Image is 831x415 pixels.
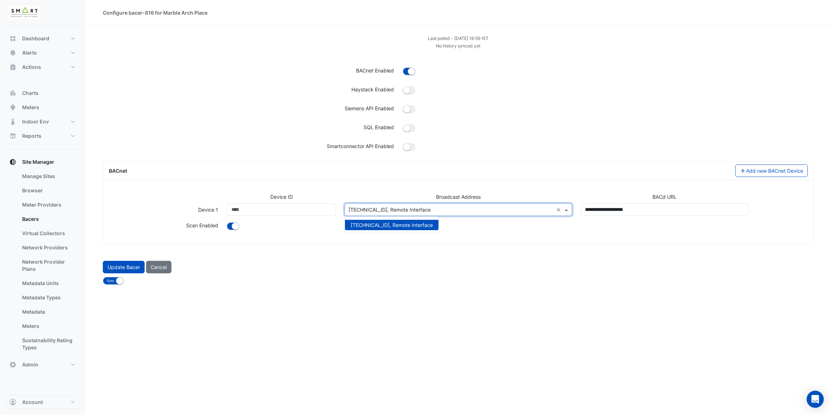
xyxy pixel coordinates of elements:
[652,193,677,201] label: BACd URL
[6,395,80,409] button: Account
[16,198,80,212] a: Meter Providers
[352,86,394,93] label: Haystack Enabled
[9,104,16,111] app-icon: Meters
[22,49,37,56] span: Alerts
[186,222,218,229] label: Background scheduled scan enabled
[22,132,41,140] span: Reports
[16,212,80,226] a: Bacers
[16,226,80,241] a: Virtual Collectors
[270,193,293,201] label: Device ID
[9,361,16,368] app-icon: Admin
[6,31,80,46] button: Dashboard
[6,169,80,358] div: Site Manager
[22,104,39,111] span: Meters
[22,64,41,71] span: Actions
[22,399,43,406] span: Account
[9,158,16,166] app-icon: Site Manager
[345,217,439,233] ng-dropdown-panel: Options list
[6,155,80,169] button: Site Manager
[22,158,54,166] span: Site Manager
[436,193,481,201] label: Broadcast Address
[6,358,80,372] button: Admin
[16,333,80,355] a: Sustainability Rating Types
[6,60,80,74] button: Actions
[9,90,16,97] app-icon: Charts
[103,261,145,273] button: Update Bacer
[351,222,433,228] span: [TECHNICAL_ID], Remote Interface
[9,64,16,71] app-icon: Actions
[428,36,489,41] small: Thu 28-Aug-2025 16:59 BST
[16,276,80,290] a: Metadata Units
[22,35,49,42] span: Dashboard
[198,203,218,216] label: Device 1
[146,261,171,273] button: Cancel
[9,49,16,56] app-icon: Alerts
[16,319,80,333] a: Meters
[6,100,80,115] button: Meters
[103,277,124,283] ui-switch: Sync Bacer after update is applied
[6,115,80,129] button: Indoor Env
[9,6,41,20] img: Company Logo
[16,255,80,276] a: Network Provider Plans
[16,241,80,255] a: Network Providers
[364,123,394,131] label: SQL Enabled
[436,43,481,49] small: No history synced yet
[327,142,394,150] label: Smartconnector API Enabled
[345,105,394,112] label: Siemens API Enabled
[16,183,80,198] a: Browser
[9,132,16,140] app-icon: Reports
[6,129,80,143] button: Reports
[16,290,80,305] a: Metadata Types
[6,46,80,60] button: Alerts
[22,361,38,368] span: Admin
[16,169,80,183] a: Manage Sites
[6,86,80,100] button: Charts
[22,90,39,97] span: Charts
[557,206,563,213] span: Clear
[16,305,80,319] a: Metadata
[9,35,16,42] app-icon: Dashboard
[356,67,394,74] label: BACnet Enabled
[109,168,127,174] span: BACnet
[103,9,207,16] div: Configure bacer-816 for Marble Arch Place
[22,118,49,125] span: Indoor Env
[807,391,824,408] div: Open Intercom Messenger
[735,165,808,177] button: Add new BACnet Device
[9,118,16,125] app-icon: Indoor Env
